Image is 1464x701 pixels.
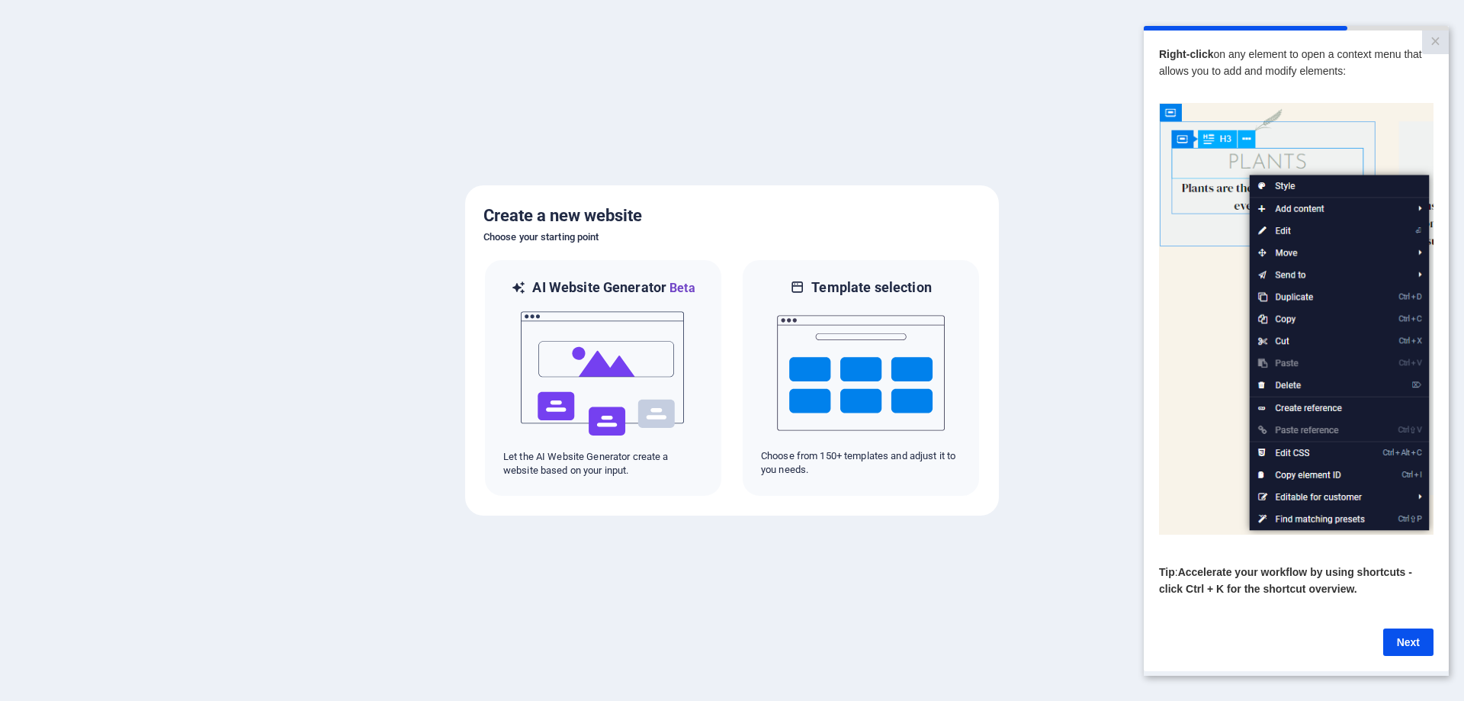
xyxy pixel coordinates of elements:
[761,449,961,477] p: Choose from 150+ templates and adjust it to you needs.
[483,204,981,228] h5: Create a new website
[483,228,981,246] h6: Choose your starting point
[15,22,278,51] span: on any element to open a context menu that allows you to add and modify elements:
[15,540,268,569] span: Accelerate your workflow by using shortcuts - click Ctrl + K for the shortcut overview.
[239,603,290,630] a: Next
[31,540,34,552] span: :
[666,281,695,295] span: Beta
[15,509,290,526] p: ​
[532,278,695,297] h6: AI Website Generator
[483,259,723,497] div: AI Website GeneratorBetaaiLet the AI Website Generator create a website based on your input.
[519,297,687,450] img: ai
[15,22,70,34] strong: Right-click
[503,450,703,478] p: Let the AI Website Generator create a website based on your input.
[811,278,931,297] h6: Template selection
[15,540,31,552] span: Tip
[278,5,305,28] a: Close modal
[741,259,981,497] div: Template selectionChoose from 150+ templates and adjust it to you needs.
